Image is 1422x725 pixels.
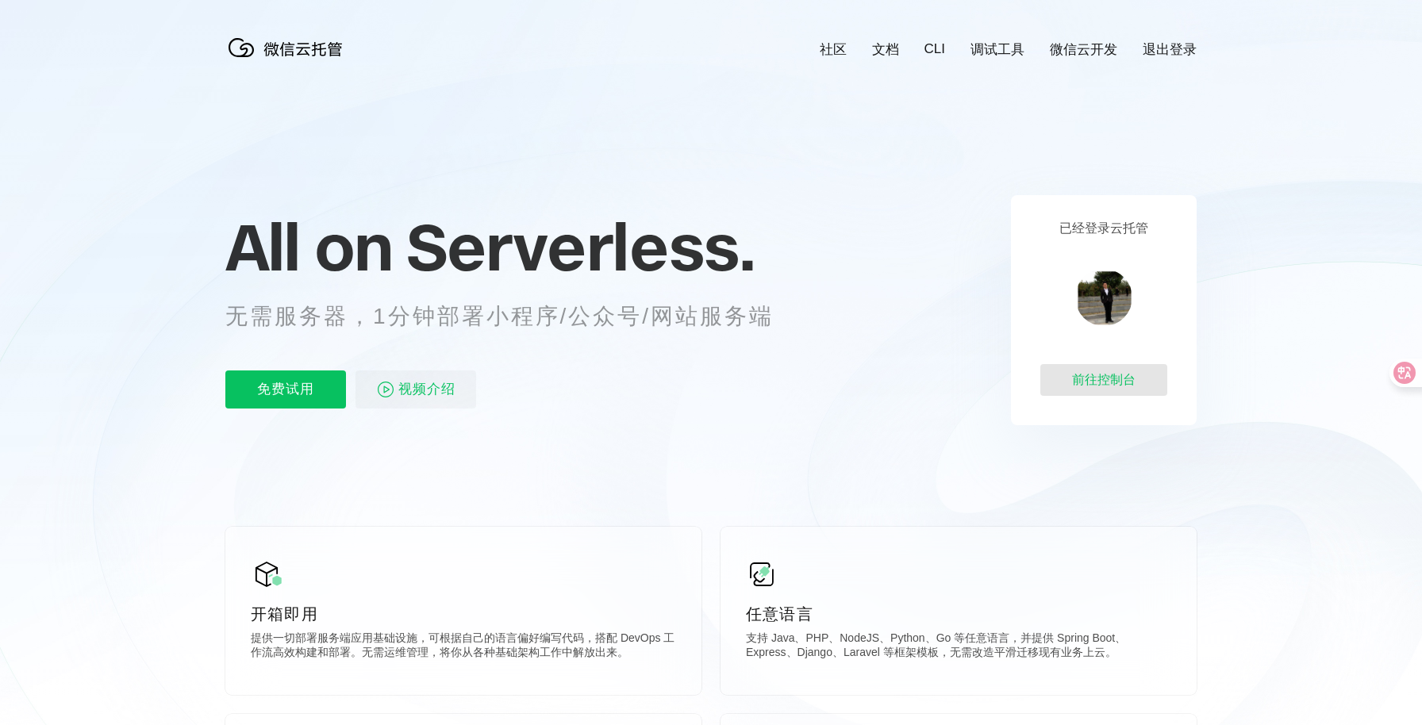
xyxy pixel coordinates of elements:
a: 微信云开发 [1050,40,1117,59]
p: 支持 Java、PHP、NodeJS、Python、Go 等任意语言，并提供 Spring Boot、Express、Django、Laravel 等框架模板，无需改造平滑迁移现有业务上云。 [746,631,1171,663]
p: 已经登录云托管 [1059,221,1148,237]
a: 调试工具 [970,40,1024,59]
a: 文档 [872,40,899,59]
img: video_play.svg [376,380,395,399]
span: Serverless. [406,207,755,286]
p: 提供一切部署服务端应用基础设施，可根据自己的语言偏好编写代码，搭配 DevOps 工作流高效构建和部署。无需运维管理，将你从各种基础架构工作中解放出来。 [251,631,676,663]
p: 免费试用 [225,370,346,409]
a: 社区 [820,40,847,59]
span: 视频介绍 [398,370,455,409]
span: All on [225,207,391,286]
p: 任意语言 [746,603,1171,625]
div: 前往控制台 [1040,364,1167,396]
a: 微信云托管 [225,52,352,66]
a: 退出登录 [1143,40,1197,59]
p: 开箱即用 [251,603,676,625]
img: 微信云托管 [225,32,352,63]
a: CLI [924,41,945,57]
p: 无需服务器，1分钟部署小程序/公众号/网站服务端 [225,301,803,332]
